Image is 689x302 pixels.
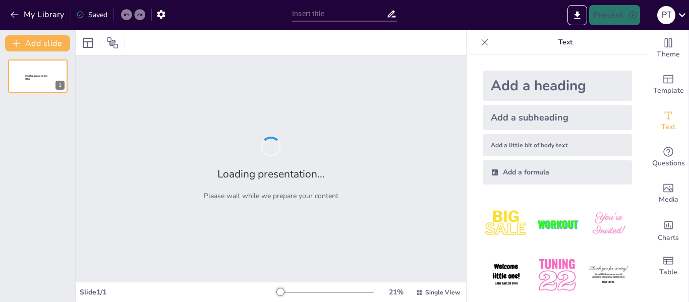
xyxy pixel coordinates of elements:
div: Add text boxes [648,103,688,139]
div: Saved [76,10,107,20]
div: Add a little bit of body text [483,134,632,156]
span: Media [659,194,678,205]
div: 1 [55,81,65,90]
div: 21 % [384,287,408,297]
h2: Loading presentation... [217,167,325,181]
button: P T [657,5,675,25]
button: My Library [8,7,69,23]
div: Change the overall theme [648,30,688,67]
div: Add charts and graphs [648,212,688,248]
img: 5.jpeg [534,252,581,298]
p: Please wait while we prepare your content [204,191,338,201]
div: P T [657,6,675,24]
div: Add a table [648,248,688,284]
div: Add a formula [483,160,632,185]
div: Slide 1 / 1 [80,287,277,297]
span: Template [653,85,684,96]
p: Text [493,30,638,54]
span: Table [659,267,677,278]
div: 1 [8,59,68,93]
span: Position [106,37,119,49]
div: Add a subheading [483,105,632,130]
span: Theme [657,49,680,60]
span: Text [661,122,675,133]
img: 4.jpeg [483,252,530,298]
button: Present [589,5,640,25]
span: Charts [658,232,679,244]
div: Layout [80,35,96,51]
input: Insert title [292,7,386,21]
img: 3.jpeg [585,201,632,248]
img: 2.jpeg [534,201,581,248]
span: Questions [652,158,685,169]
div: Add ready made slides [648,67,688,103]
img: 6.jpeg [585,252,632,298]
button: Export to PowerPoint [567,5,587,25]
div: Add images, graphics, shapes or video [648,175,688,212]
img: 1.jpeg [483,201,530,248]
div: Get real-time input from your audience [648,139,688,175]
span: Sendsteps presentation editor [25,75,47,80]
button: Add slide [5,35,70,51]
span: Single View [425,288,460,296]
div: Add a heading [483,71,632,101]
